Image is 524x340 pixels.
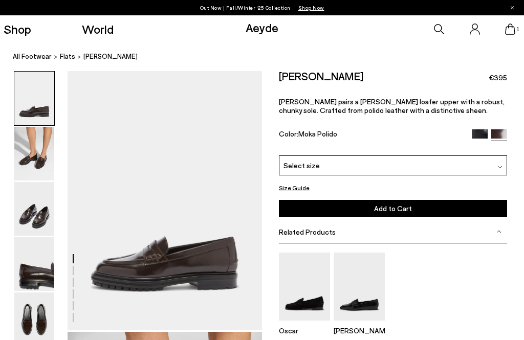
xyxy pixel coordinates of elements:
a: Shop [4,23,31,35]
a: 1 [505,24,515,35]
p: [PERSON_NAME] [334,326,385,335]
button: Size Guide [279,183,310,193]
img: Leon Loafers - Image 2 [14,127,54,180]
img: Oscar Suede Loafers [279,253,330,321]
img: Alfie Leather Loafers [334,253,385,321]
img: Leon Loafers - Image 1 [14,72,54,125]
img: svg%3E [496,229,501,234]
span: [PERSON_NAME] [83,51,138,62]
span: 1 [515,27,520,32]
nav: breadcrumb [13,43,524,71]
a: flats [60,51,75,62]
a: All Footwear [13,51,52,62]
p: Out Now | Fall/Winter ‘25 Collection [200,3,324,13]
div: Color: [279,129,465,141]
a: Oscar Suede Loafers Oscar [279,313,330,335]
span: Navigate to /collections/new-in [298,5,324,11]
p: Oscar [279,326,330,335]
img: svg%3E [497,165,503,170]
a: World [82,23,114,35]
span: Add to Cart [374,204,412,213]
a: Aeyde [246,20,278,35]
span: flats [60,52,75,60]
span: €395 [489,73,507,83]
span: Select size [283,160,320,171]
img: Leon Loafers - Image 4 [14,237,54,291]
p: [PERSON_NAME] pairs a [PERSON_NAME] loafer upper with a robust, chunky sole. Crafted from polido ... [279,97,507,115]
h2: [PERSON_NAME] [279,71,363,81]
span: Related Products [279,228,336,236]
img: Leon Loafers - Image 3 [14,182,54,236]
a: Alfie Leather Loafers [PERSON_NAME] [334,313,385,335]
span: Moka Polido [298,129,337,138]
button: Add to Cart [279,200,507,217]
